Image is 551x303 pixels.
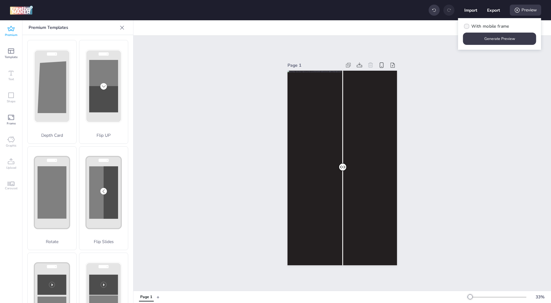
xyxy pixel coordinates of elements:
span: Text [8,77,14,82]
div: 33 % [533,294,547,300]
span: Graphic [6,143,17,148]
img: logo Creative Maker [10,6,33,15]
span: Premium [5,33,18,37]
p: Flip Slides [79,238,128,245]
button: + [157,292,160,302]
span: Carousel [5,186,18,191]
span: Template [5,55,18,60]
div: Page 1 [140,294,152,300]
p: Depth Card [28,132,76,139]
button: Generate Preview [463,33,536,45]
span: Upload [6,165,16,170]
p: Flip UP [79,132,128,139]
span: Frame [7,121,16,126]
p: Premium Templates [29,20,117,35]
p: Rotate [28,238,76,245]
div: Preview [510,5,541,16]
div: Tabs [136,292,157,302]
span: Shape [7,99,15,104]
button: Export [487,4,500,17]
button: Import [464,4,477,17]
div: Page 1 [287,62,342,69]
span: With mobile frame [471,23,509,30]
